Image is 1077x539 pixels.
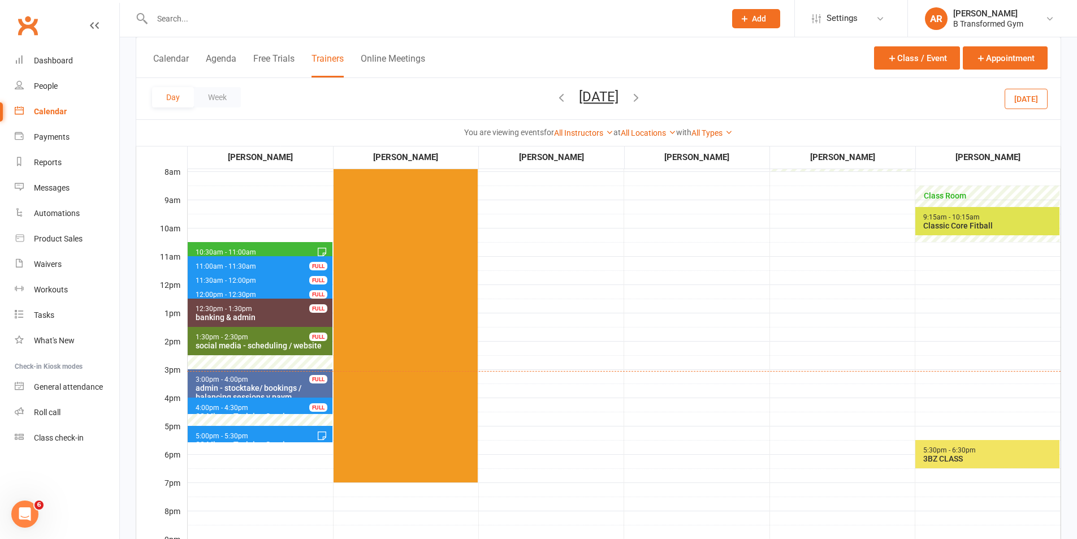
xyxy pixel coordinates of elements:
[479,150,624,164] div: [PERSON_NAME]
[195,432,249,440] span: 5:00pm - 5:30pm
[34,81,58,90] div: People
[34,501,44,510] span: 6
[253,53,295,77] button: Free Trials
[554,128,613,137] a: All Instructors
[206,53,236,77] button: Agenda
[136,364,187,392] div: 3pm
[15,99,119,124] a: Calendar
[195,383,330,402] div: admin - stocktake/ bookings / balancing sessions v paym...
[136,222,187,251] div: 10am
[15,74,119,99] a: People
[874,46,960,70] button: Class / Event
[11,501,38,528] iframe: Intercom live chat
[136,251,187,279] div: 11am
[152,87,194,107] button: Day
[309,375,327,383] div: FULL
[34,209,80,218] div: Automations
[771,150,915,164] div: [PERSON_NAME]
[464,128,544,137] strong: You are viewing events
[195,277,257,284] span: 11:30am - 12:00pm
[34,234,83,243] div: Product Sales
[136,420,187,449] div: 5pm
[15,48,119,74] a: Dashboard
[953,8,1023,19] div: [PERSON_NAME]
[34,260,62,269] div: Waivers
[923,454,1057,463] div: 3BZ CLASS
[309,403,327,412] div: FULL
[15,303,119,328] a: Tasks
[312,53,344,77] button: Trainers
[15,175,119,201] a: Messages
[14,11,42,40] a: Clubworx
[15,425,119,451] a: Class kiosk mode
[309,276,327,284] div: FULL
[15,201,119,226] a: Automations
[621,128,676,137] a: All Locations
[195,262,257,270] span: 11:00am - 11:30am
[15,226,119,252] a: Product Sales
[34,132,70,141] div: Payments
[34,158,62,167] div: Reports
[15,124,119,150] a: Payments
[34,285,68,294] div: Workouts
[195,313,330,322] div: banking & admin
[15,277,119,303] a: Workouts
[925,7,948,30] div: AR
[309,304,327,313] div: FULL
[923,446,976,454] span: 5:30pm - 6:30pm
[149,11,717,27] input: Search...
[136,307,187,335] div: 1pm
[34,408,60,417] div: Roll call
[544,128,554,137] strong: for
[309,333,327,341] div: FULL
[136,392,187,420] div: 4pm
[195,333,249,341] span: 1:30pm - 2:30pm
[195,404,249,412] span: 4:00pm - 4:30pm
[195,305,253,313] span: 12:30pm - 1:30pm
[136,166,187,194] div: 8am
[136,449,187,477] div: 6pm
[953,19,1023,29] div: B Transformed Gym
[136,137,187,166] div: 7am
[15,328,119,353] a: What's New
[15,374,119,400] a: General attendance kiosk mode
[15,400,119,425] a: Roll call
[309,290,327,299] div: FULL
[34,433,84,442] div: Class check-in
[195,341,330,350] div: social media - scheduling / website
[923,213,980,221] span: 9:15am - 10:15am
[136,477,187,505] div: 7pm
[34,336,75,345] div: What's New
[34,107,67,116] div: Calendar
[963,46,1048,70] button: Appointment
[15,150,119,175] a: Reports
[188,150,332,164] div: [PERSON_NAME]
[732,9,780,28] button: Add
[752,14,766,23] span: Add
[827,6,858,31] span: Settings
[915,186,1059,242] div: Emm Perkins's availability: 8:30am - 10:30am
[153,53,189,77] button: Calendar
[136,335,187,364] div: 2pm
[334,150,478,164] div: [PERSON_NAME]
[613,128,621,137] strong: at
[676,128,691,137] strong: with
[136,279,187,307] div: 12pm
[34,382,103,391] div: General attendance
[195,291,257,299] span: 12:00pm - 12:30pm
[34,56,73,65] div: Dashboard
[195,376,249,383] span: 3:00pm - 4:00pm
[625,150,769,164] div: [PERSON_NAME]
[136,194,187,222] div: 9am
[195,412,330,430] div: 30 Minute Training Session - [PERSON_NAME]
[194,87,241,107] button: Week
[916,150,1061,164] div: [PERSON_NAME]
[195,248,257,256] span: 10:30am - 11:00am
[691,128,733,137] a: All Types
[1005,88,1048,109] button: [DATE]
[579,89,618,105] button: [DATE]
[309,262,327,270] div: FULL
[195,440,330,458] div: 30 Minute Training Session - [PERSON_NAME]
[34,183,70,192] div: Messages
[15,252,119,277] a: Waivers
